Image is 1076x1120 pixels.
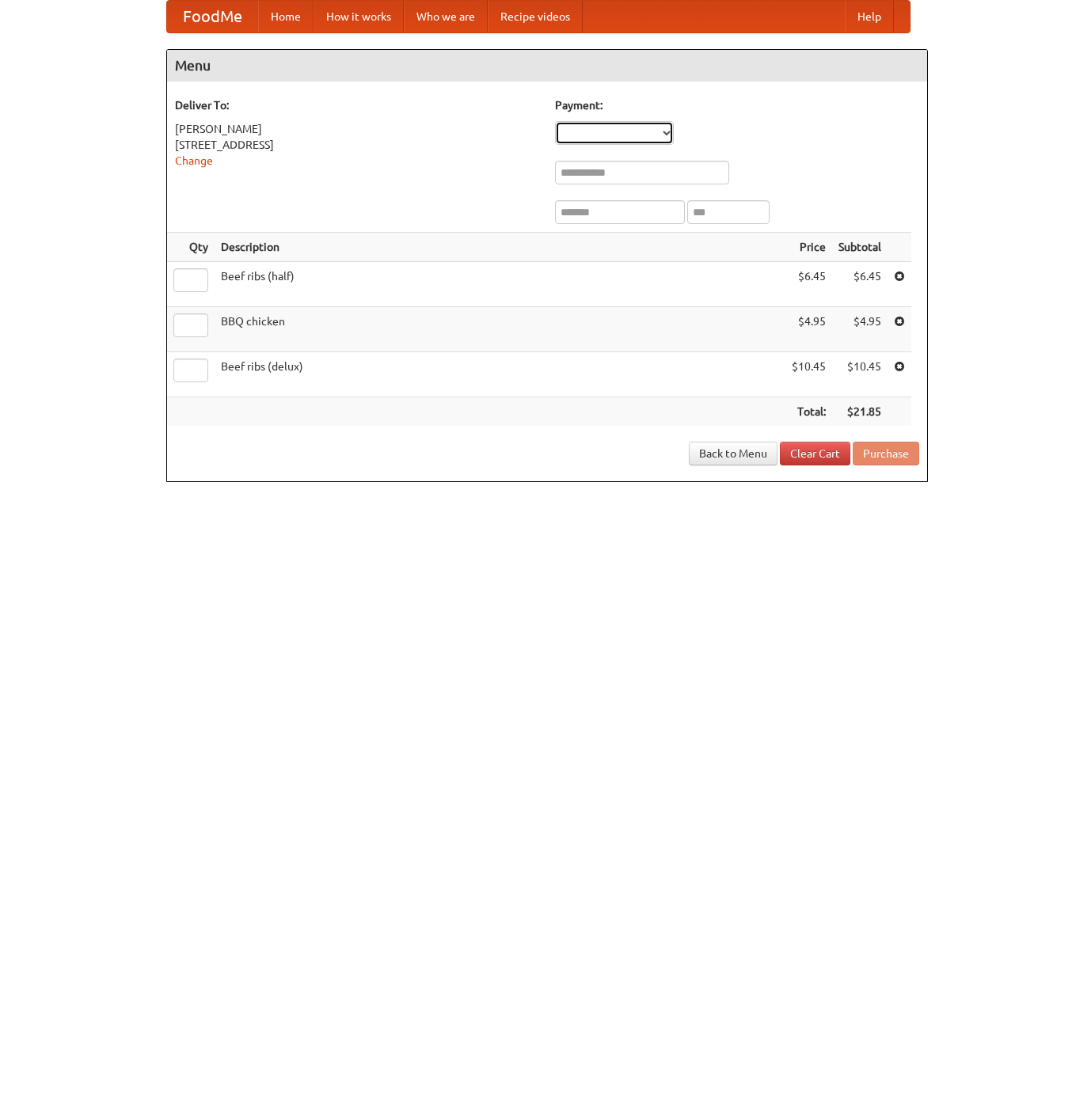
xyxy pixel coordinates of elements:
button: Purchase [853,442,919,465]
td: $10.45 [832,352,888,397]
a: Change [175,154,213,167]
td: Beef ribs (half) [215,262,785,307]
a: Recipe videos [488,1,583,32]
h5: Payment: [555,97,919,113]
a: Clear Cart [780,442,850,465]
td: $10.45 [785,352,832,397]
td: $6.45 [785,262,832,307]
td: BBQ chicken [215,307,785,352]
a: Back to Menu [689,442,778,465]
th: Total: [785,397,832,427]
td: $6.45 [832,262,888,307]
td: Beef ribs (delux) [215,352,785,397]
td: $4.95 [785,307,832,352]
th: Subtotal [832,233,888,262]
th: Description [215,233,785,262]
h5: Deliver To: [175,97,539,113]
a: Who we are [404,1,488,32]
th: Price [785,233,832,262]
td: $4.95 [832,307,888,352]
a: Help [845,1,894,32]
th: $21.85 [832,397,888,427]
div: [PERSON_NAME] [175,121,539,137]
a: FoodMe [167,1,258,32]
a: Home [258,1,314,32]
a: How it works [314,1,404,32]
div: [STREET_ADDRESS] [175,137,539,153]
th: Qty [167,233,215,262]
h4: Menu [167,50,927,82]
